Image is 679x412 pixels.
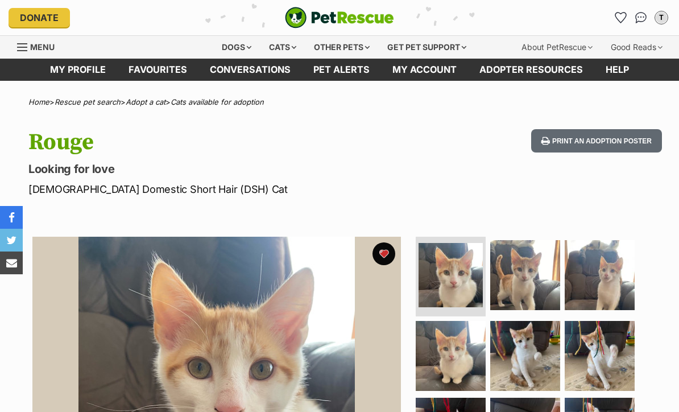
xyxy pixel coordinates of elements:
a: Help [594,59,640,81]
a: Conversations [632,9,650,27]
a: Menu [17,36,63,56]
div: Dogs [214,36,259,59]
img: Photo of Rouge [419,243,483,307]
img: Photo of Rouge [416,321,486,391]
p: Looking for love [28,161,415,177]
div: About PetRescue [514,36,601,59]
a: Favourites [611,9,630,27]
img: Photo of Rouge [490,321,560,391]
a: Adopter resources [468,59,594,81]
div: T [656,12,667,23]
a: conversations [198,59,302,81]
img: Photo of Rouge [565,240,635,310]
img: logo-cat-932fe2b9b8326f06289b0f2fb663e598f794de774fb13d1741a6617ecf9a85b4.svg [285,7,394,28]
div: Cats [261,36,304,59]
a: My profile [39,59,117,81]
img: Photo of Rouge [490,240,560,310]
a: Home [28,97,49,106]
a: Favourites [117,59,198,81]
ul: Account quick links [611,9,670,27]
button: favourite [372,242,395,265]
a: Adopt a cat [126,97,165,106]
img: Photo of Rouge [565,321,635,391]
div: Other pets [306,36,378,59]
a: PetRescue [285,7,394,28]
div: Get pet support [379,36,474,59]
button: My account [652,9,670,27]
img: chat-41dd97257d64d25036548639549fe6c8038ab92f7586957e7f3b1b290dea8141.svg [635,12,647,23]
a: Pet alerts [302,59,381,81]
span: Menu [30,42,55,52]
p: [DEMOGRAPHIC_DATA] Domestic Short Hair (DSH) Cat [28,182,415,197]
h1: Rouge [28,129,415,155]
a: Rescue pet search [55,97,121,106]
a: Cats available for adoption [171,97,264,106]
a: My account [381,59,468,81]
a: Donate [9,8,70,27]
div: Good Reads [603,36,670,59]
button: Print an adoption poster [531,129,662,153]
